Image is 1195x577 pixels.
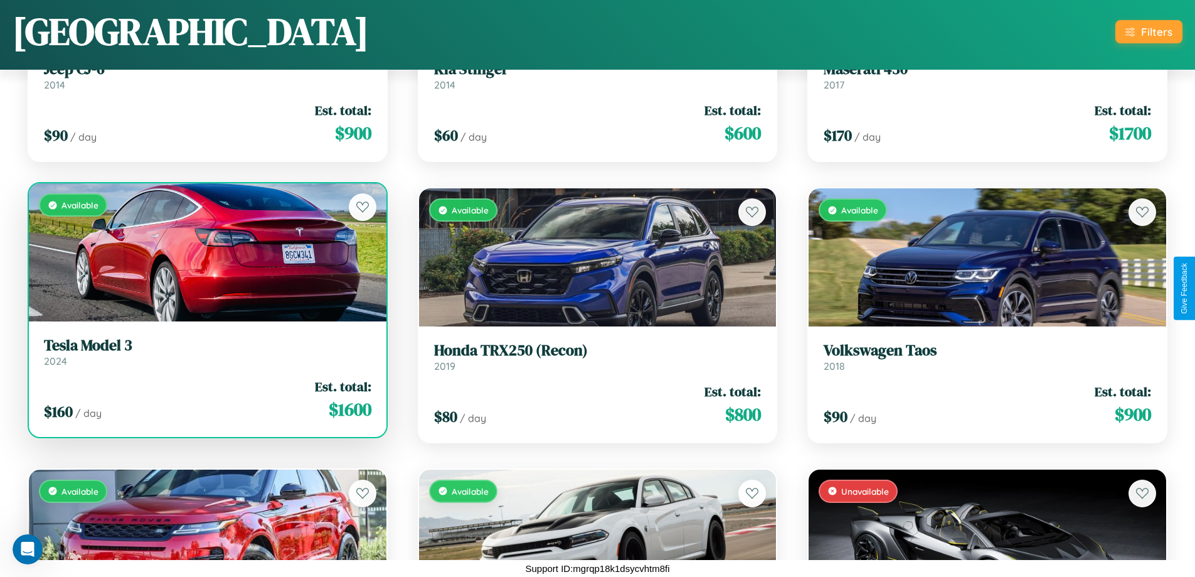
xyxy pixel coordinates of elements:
[824,125,852,146] span: $ 170
[824,360,845,372] span: 2018
[460,412,486,424] span: / day
[434,406,457,427] span: $ 80
[44,60,371,78] h3: Jeep CJ-6
[1141,25,1172,38] div: Filters
[704,101,761,119] span: Est. total:
[1180,263,1189,314] div: Give Feedback
[61,200,98,210] span: Available
[824,60,1151,78] h3: Maserati 430
[44,78,65,91] span: 2014
[44,125,68,146] span: $ 90
[44,355,67,367] span: 2024
[61,486,98,497] span: Available
[434,60,762,91] a: Kia Stinger2014
[1109,121,1151,146] span: $ 1700
[704,382,761,401] span: Est. total:
[850,412,876,424] span: / day
[1115,402,1151,427] span: $ 900
[854,131,881,143] span: / day
[44,60,371,91] a: Jeep CJ-62014
[434,360,455,372] span: 2019
[44,401,73,422] span: $ 160
[452,486,489,497] span: Available
[13,534,43,564] iframe: Intercom live chat
[434,342,762,372] a: Honda TRX250 (Recon)2019
[315,377,371,396] span: Est. total:
[434,78,455,91] span: 2014
[824,342,1151,372] a: Volkswagen Taos2018
[335,121,371,146] span: $ 900
[434,125,458,146] span: $ 60
[13,6,369,57] h1: [GEOGRAPHIC_DATA]
[725,121,761,146] span: $ 600
[824,60,1151,91] a: Maserati 4302017
[1095,101,1151,119] span: Est. total:
[315,101,371,119] span: Est. total:
[44,337,371,355] h3: Tesla Model 3
[824,78,844,91] span: 2017
[824,342,1151,360] h3: Volkswagen Taos
[824,406,847,427] span: $ 90
[1095,382,1151,401] span: Est. total:
[434,60,762,78] h3: Kia Stinger
[70,131,97,143] span: / day
[725,402,761,427] span: $ 800
[1115,20,1182,43] button: Filters
[75,407,102,419] span: / day
[329,397,371,422] span: $ 1600
[841,205,878,215] span: Available
[525,560,669,577] p: Support ID: mgrqp18k1dsycvhtm8fi
[460,131,487,143] span: / day
[841,486,889,497] span: Unavailable
[44,337,371,367] a: Tesla Model 32024
[434,342,762,360] h3: Honda TRX250 (Recon)
[452,205,489,215] span: Available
